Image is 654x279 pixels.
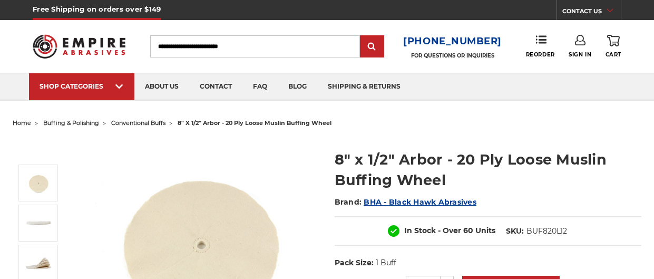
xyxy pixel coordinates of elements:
[335,149,641,190] h1: 8" x 1/2" Arbor - 20 Ply Loose Muslin Buffing Wheel
[278,73,317,100] a: blog
[475,226,495,235] span: Units
[463,226,473,235] span: 60
[364,197,476,207] a: BHA - Black Hawk Abrasives
[606,35,621,58] a: Cart
[404,226,436,235] span: In Stock
[317,73,411,100] a: shipping & returns
[506,226,524,237] dt: SKU:
[242,73,278,100] a: faq
[40,82,124,90] div: SHOP CATEGORIES
[376,257,396,268] dd: 1 Buff
[25,210,52,236] img: 8" x 1/2" Arbor - 20 Ply Loose Muslin Buffing Wheel
[526,35,555,57] a: Reorder
[178,119,331,127] span: 8" x 1/2" arbor - 20 ply loose muslin buffing wheel
[569,51,591,58] span: Sign In
[562,5,621,20] a: CONTACT US
[438,226,461,235] span: - Over
[43,119,99,127] a: buffing & polishing
[403,34,502,49] a: [PHONE_NUMBER]
[189,73,242,100] a: contact
[13,119,31,127] a: home
[25,250,52,276] img: 8" x 1/2" Arbor - 20 Ply Loose Muslin Buffing Wheel
[335,197,362,207] span: Brand:
[111,119,165,127] a: conventional buffs
[526,51,555,58] span: Reorder
[25,170,52,196] img: 8" x 1/2" x 20 ply loose cotton buffing wheel
[335,257,374,268] dt: Pack Size:
[33,28,125,65] img: Empire Abrasives
[606,51,621,58] span: Cart
[403,52,502,59] p: FOR QUESTIONS OR INQUIRIES
[134,73,189,100] a: about us
[362,36,383,57] input: Submit
[526,226,567,237] dd: BUF820L12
